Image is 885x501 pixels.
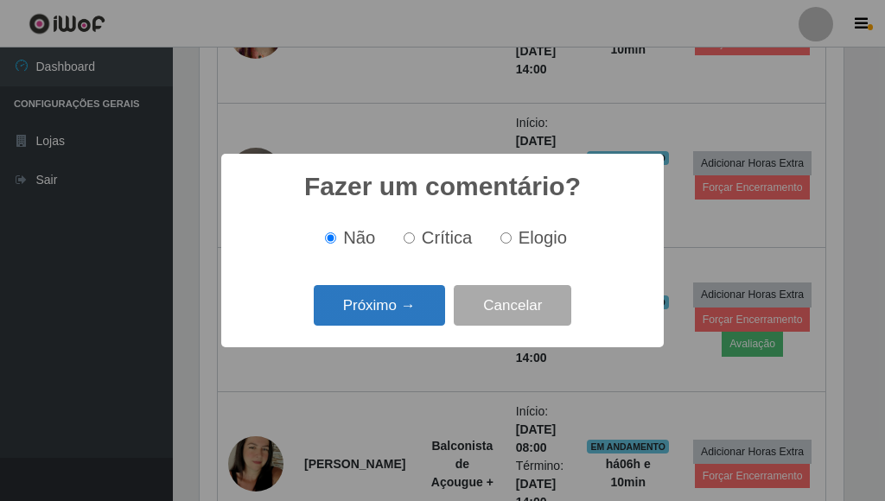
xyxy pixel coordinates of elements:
[343,228,375,247] span: Não
[304,171,581,202] h2: Fazer um comentário?
[314,285,445,326] button: Próximo →
[325,232,336,244] input: Não
[404,232,415,244] input: Crítica
[454,285,571,326] button: Cancelar
[519,228,567,247] span: Elogio
[422,228,473,247] span: Crítica
[500,232,512,244] input: Elogio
